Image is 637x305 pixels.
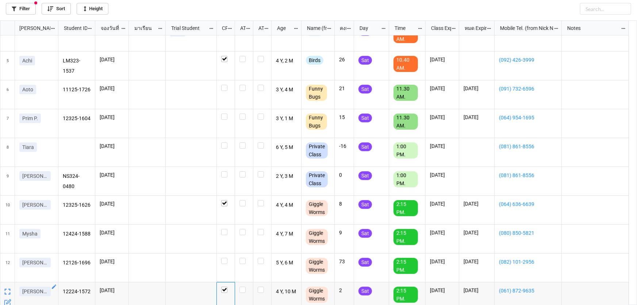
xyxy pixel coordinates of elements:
p: [PERSON_NAME] [22,172,48,180]
div: ATK [254,24,264,32]
div: Sat [358,56,372,65]
div: grid [0,21,58,35]
div: Giggle Worms [306,229,328,245]
div: Sat [358,200,372,209]
div: Funny Bugs [306,114,327,130]
p: 5 Y, 6 M [276,258,297,268]
span: 5 [7,52,9,80]
div: Funny Bugs [306,85,327,101]
p: [DATE] [100,229,124,236]
p: 15 [339,114,349,121]
p: [DATE] [100,171,124,179]
p: 3 Y, 1 M [276,114,297,124]
p: [DATE] [430,287,454,294]
p: [PERSON_NAME] [22,259,48,266]
p: 26 [339,56,349,63]
div: 1:00 PM. [394,142,418,159]
a: Sort [42,3,71,15]
span: 11 [5,225,10,253]
p: 12424-1588 [63,229,91,239]
div: 2:15 PM. [394,200,418,216]
p: 11125-1726 [63,85,91,95]
div: Sat [358,258,372,267]
div: Name (from Class) [303,24,327,32]
div: Sat [358,229,372,238]
p: [DATE] [430,56,454,63]
a: (061) 872-9635 [499,287,557,295]
span: 9 [7,167,9,195]
p: [DATE] [464,229,490,236]
div: 2:15 PM. [394,287,418,303]
p: Mysha [22,230,38,237]
p: 0 [339,171,349,179]
p: 3 Y, 4 M [276,85,297,95]
p: [DATE] [430,114,454,121]
div: Trial Student [167,24,209,32]
div: หมด Expired date (from [PERSON_NAME] Name) [460,24,487,32]
div: Giggle Worms [306,258,328,274]
div: 2:15 PM. [394,258,418,274]
p: 73 [339,258,349,265]
p: 4 Y, 4 M [276,200,297,210]
div: Giggle Worms [306,200,328,216]
p: [PERSON_NAME] [22,288,48,295]
a: Height [77,3,108,15]
p: 4 Y, 7 M [276,229,297,239]
p: 12325-1604 [63,114,91,124]
p: Tiara [22,144,34,151]
p: 12224-1572 [63,287,91,297]
p: [DATE] [430,229,454,236]
span: 7 [7,109,9,138]
div: 10.40 AM. [394,56,418,72]
a: (080) 850-5821 [499,229,557,237]
span: 4 [7,23,9,51]
p: 21 [339,85,349,92]
p: 12325-1626 [63,200,91,210]
div: 2:15 PM. [394,229,418,245]
p: 4 Y, 10 M [276,287,297,297]
div: Mobile Tel. (from Nick Name) [496,24,553,32]
p: [DATE] [100,114,124,121]
p: 2 [339,287,349,294]
div: Time [390,24,418,32]
p: [DATE] [464,258,490,265]
div: [PERSON_NAME] Name [15,24,50,32]
p: [DATE] [464,114,490,121]
a: Filter [6,3,36,15]
p: 9 [339,229,349,236]
a: (081) 861-8556 [499,171,557,179]
div: Sat [358,85,372,94]
div: ATT [236,24,246,32]
div: มาเรียน [130,24,158,32]
p: Prim P. [22,115,38,122]
span: 10 [5,196,10,224]
p: [DATE] [430,200,454,207]
p: Achi [22,57,32,64]
a: (091) 732-6596 [499,85,557,93]
p: [DATE] [464,287,490,294]
p: [DATE] [430,85,454,92]
a: (064) 954-1695 [499,114,557,122]
div: คงเหลือ (from Nick Name) [335,24,346,32]
span: 12 [5,253,10,282]
input: Search... [580,3,631,15]
div: Birds [306,56,323,65]
div: Private Class [306,171,328,187]
p: [DATE] [430,258,454,265]
a: (081) 861-8556 [499,142,557,150]
p: 4 Y, 2 M [276,56,297,66]
div: Sat [358,171,372,180]
div: 11.30 AM. [394,114,418,130]
div: Age [273,24,294,32]
p: [DATE] [100,142,124,150]
div: Notes [563,24,621,32]
div: Class Expiration [427,24,451,32]
div: จองวันที่ [96,24,121,32]
p: 12126-1696 [63,258,91,268]
p: [DATE] [100,200,124,207]
div: Sat [358,142,372,151]
p: [DATE] [464,200,490,207]
p: 2 Y, 3 M [276,171,297,182]
div: Private Class [306,142,328,159]
a: (064) 636-6639 [499,200,557,208]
